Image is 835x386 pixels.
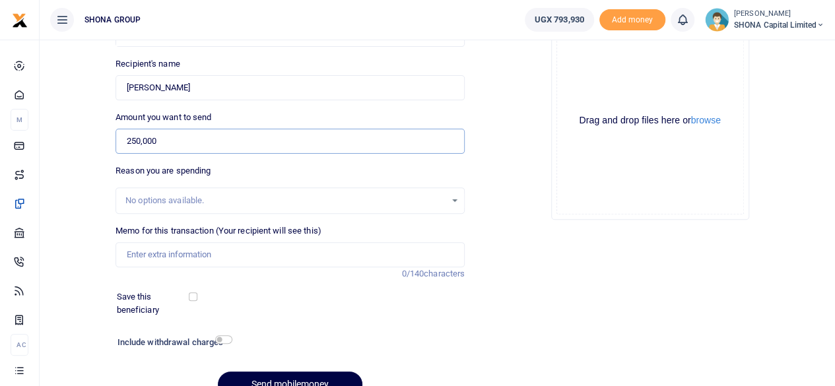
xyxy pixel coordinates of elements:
[117,290,191,316] label: Save this beneficiary
[557,114,743,127] div: Drag and drop files here or
[116,224,321,238] label: Memo for this transaction (Your recipient will see this)
[599,9,665,31] span: Add money
[12,13,28,28] img: logo-small
[424,269,465,278] span: characters
[734,19,824,31] span: SHONA Capital Limited
[535,13,584,26] span: UGX 793,930
[402,269,424,278] span: 0/140
[705,8,729,32] img: profile-user
[116,111,211,124] label: Amount you want to send
[11,109,28,131] li: M
[691,115,721,125] button: browse
[551,22,749,220] div: File Uploader
[705,8,824,32] a: profile-user [PERSON_NAME] SHONA Capital Limited
[11,334,28,356] li: Ac
[12,15,28,24] a: logo-small logo-large logo-large
[116,57,180,71] label: Recipient's name
[79,14,146,26] span: SHONA GROUP
[116,129,465,154] input: UGX
[734,9,824,20] small: [PERSON_NAME]
[519,8,599,32] li: Wallet ballance
[117,337,226,348] h6: Include withdrawal charges
[116,242,465,267] input: Enter extra information
[116,164,211,177] label: Reason you are spending
[525,8,594,32] a: UGX 793,930
[125,194,446,207] div: No options available.
[599,9,665,31] li: Toup your wallet
[599,14,665,24] a: Add money
[116,75,465,100] input: Loading name...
